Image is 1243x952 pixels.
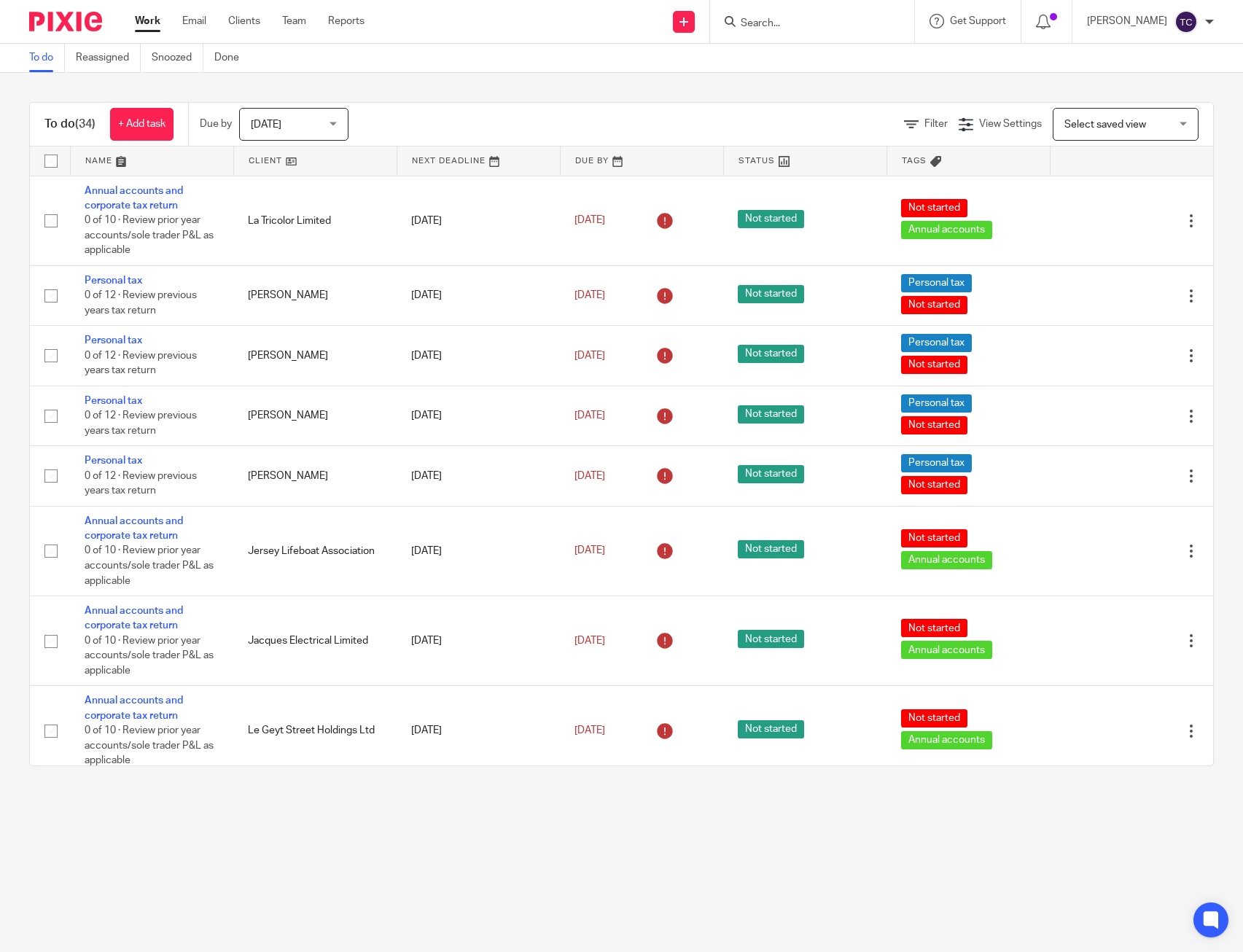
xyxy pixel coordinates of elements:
a: Clients [228,14,260,28]
span: Not started [901,709,967,727]
span: Not started [901,476,967,494]
td: [DATE] [397,596,560,686]
span: Annual accounts [901,551,992,569]
a: Personal tax [85,456,142,466]
td: [DATE] [397,386,560,445]
span: [DATE] [574,636,605,646]
a: + Add task [110,108,174,141]
td: [DATE] [397,265,560,325]
span: Personal tax [901,274,972,292]
span: (34) [75,118,96,130]
td: [PERSON_NAME] [233,265,397,325]
span: 0 of 12 · Review previous years tax return [85,471,197,496]
span: Not started [738,720,804,738]
a: Annual accounts and corporate tax return [85,606,183,631]
span: 0 of 10 · Review prior year accounts/sole trader P&L as applicable [85,546,214,586]
a: Team [282,14,306,28]
input: Search [739,17,870,31]
span: Not started [738,540,804,558]
span: Not started [738,405,804,424]
span: Select saved view [1064,120,1146,130]
span: Not started [901,529,967,547]
td: Jersey Lifeboat Association [233,506,397,596]
span: View Settings [979,119,1042,129]
span: 0 of 10 · Review prior year accounts/sole trader P&L as applicable [85,725,214,765]
span: Personal tax [901,394,972,413]
td: Le Geyt Street Holdings Ltd [233,686,397,776]
span: Not started [738,210,804,228]
span: [DATE] [574,471,605,481]
span: Not started [901,356,967,374]
span: Personal tax [901,454,972,472]
span: Not started [738,285,804,303]
span: [DATE] [574,290,605,300]
span: 0 of 10 · Review prior year accounts/sole trader P&L as applicable [85,636,214,676]
span: Not started [901,619,967,637]
span: Not started [901,296,967,314]
a: Reassigned [76,44,141,72]
td: [DATE] [397,686,560,776]
span: 0 of 10 · Review prior year accounts/sole trader P&L as applicable [85,215,214,255]
a: Done [214,44,250,72]
a: Personal tax [85,335,142,346]
td: Jacques Electrical Limited [233,596,397,686]
td: [DATE] [397,176,560,265]
a: Work [135,14,160,28]
span: [DATE] [251,120,281,130]
img: Pixie [29,12,102,31]
a: Personal tax [85,396,142,406]
span: [DATE] [574,725,605,736]
a: Annual accounts and corporate tax return [85,186,183,211]
span: Annual accounts [901,731,992,749]
p: Due by [200,117,232,131]
span: Not started [738,345,804,363]
span: 0 of 12 · Review previous years tax return [85,290,197,316]
span: Filter [924,119,948,129]
span: Not started [901,199,967,217]
a: Annual accounts and corporate tax return [85,516,183,541]
h1: To do [44,117,96,132]
td: [PERSON_NAME] [233,446,397,506]
td: [DATE] [397,506,560,596]
span: Not started [738,630,804,648]
td: [DATE] [397,446,560,506]
span: Annual accounts [901,641,992,659]
span: Not started [738,465,804,483]
span: Get Support [950,16,1006,26]
span: 0 of 12 · Review previous years tax return [85,410,197,436]
p: [PERSON_NAME] [1087,14,1167,28]
span: [DATE] [574,351,605,361]
td: [PERSON_NAME] [233,386,397,445]
span: [DATE] [574,546,605,556]
img: svg%3E [1174,10,1198,34]
a: Reports [328,14,365,28]
a: Personal tax [85,276,142,286]
a: Annual accounts and corporate tax return [85,695,183,720]
td: [DATE] [397,326,560,386]
span: Annual accounts [901,221,992,239]
a: To do [29,44,65,72]
span: [DATE] [574,410,605,421]
td: La Tricolor Limited [233,176,397,265]
span: 0 of 12 · Review previous years tax return [85,351,197,376]
span: Personal tax [901,334,972,352]
span: Not started [901,416,967,434]
span: [DATE] [574,215,605,225]
a: Email [182,14,206,28]
a: Snoozed [152,44,203,72]
span: Tags [902,157,927,165]
td: [PERSON_NAME] [233,326,397,386]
